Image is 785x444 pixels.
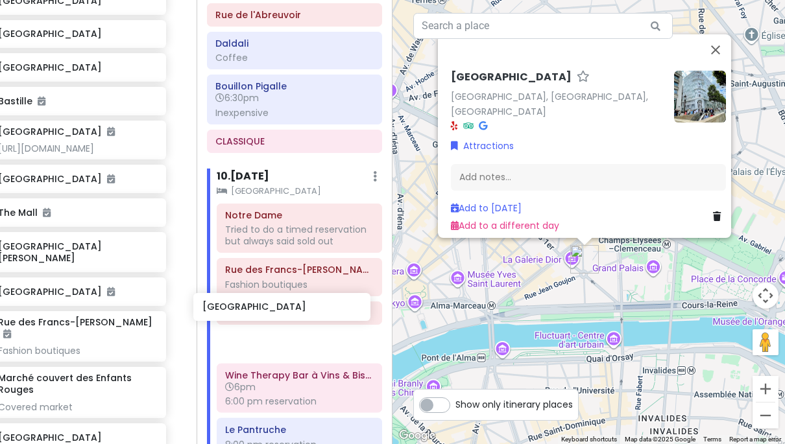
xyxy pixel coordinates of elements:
span: Map data ©2025 Google [625,436,695,443]
button: Keyboard shortcuts [561,435,617,444]
a: Star place [577,71,590,84]
button: Zoom out [753,403,779,428]
a: [GEOGRAPHIC_DATA], [GEOGRAPHIC_DATA], [GEOGRAPHIC_DATA] [451,89,648,117]
img: Google [396,427,439,444]
a: Add to [DATE] [451,202,522,215]
i: Tripadvisor [463,121,474,130]
div: Champs-Élysées [570,245,599,274]
span: Show only itinerary places [455,397,573,412]
button: Drag Pegman onto the map to open Street View [753,329,779,355]
a: Delete place [713,209,726,224]
input: Search a place [413,13,673,39]
button: Close [700,34,731,65]
h6: [GEOGRAPHIC_DATA] [451,71,572,84]
small: [GEOGRAPHIC_DATA] [217,185,383,198]
button: Zoom in [753,376,779,402]
h6: 10 . [DATE] [217,170,269,183]
button: Map camera controls [753,283,779,309]
a: Attractions [451,139,514,153]
img: Picture of the place [674,71,726,123]
div: Add notes... [451,163,726,191]
a: Report a map error [729,436,781,443]
a: Open this area in Google Maps (opens a new window) [396,427,439,444]
a: Add to a different day [451,218,559,231]
i: Google Maps [479,121,487,130]
a: Terms (opens in new tab) [703,436,721,443]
